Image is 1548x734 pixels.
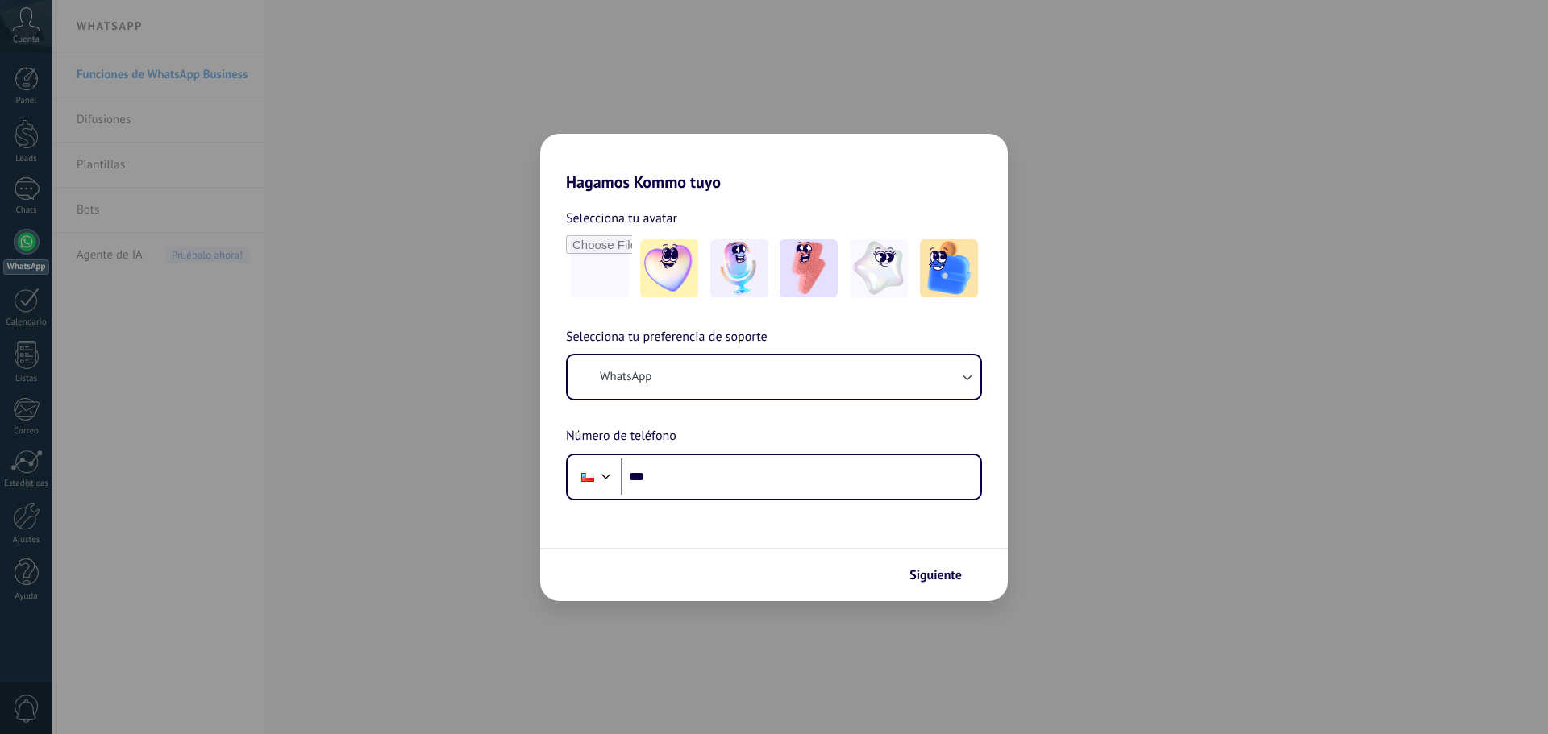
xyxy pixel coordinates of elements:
div: Chile: + 56 [572,460,603,494]
img: -5.jpeg [920,239,978,297]
h2: Hagamos Kommo tuyo [540,134,1008,192]
button: Siguiente [902,562,984,589]
span: Número de teléfono [566,426,676,447]
span: WhatsApp [600,369,651,385]
img: -2.jpeg [710,239,768,297]
img: -3.jpeg [780,239,838,297]
span: Selecciona tu avatar [566,208,677,229]
img: -1.jpeg [640,239,698,297]
span: Siguiente [909,570,962,581]
span: Selecciona tu preferencia de soporte [566,327,768,348]
img: -4.jpeg [850,239,908,297]
button: WhatsApp [568,355,980,399]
